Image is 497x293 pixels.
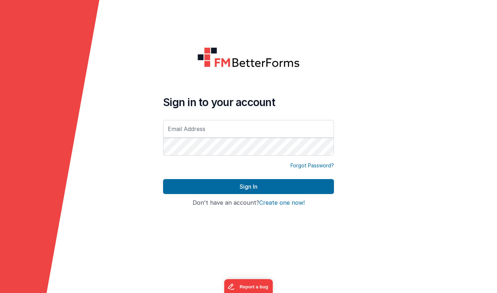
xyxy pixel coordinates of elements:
button: Sign In [163,179,334,194]
h4: Sign in to your account [163,96,334,109]
button: Create one now! [259,200,305,206]
a: Forgot Password? [291,162,334,169]
input: Email Address [163,120,334,138]
h4: Don't have an account? [163,200,334,206]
